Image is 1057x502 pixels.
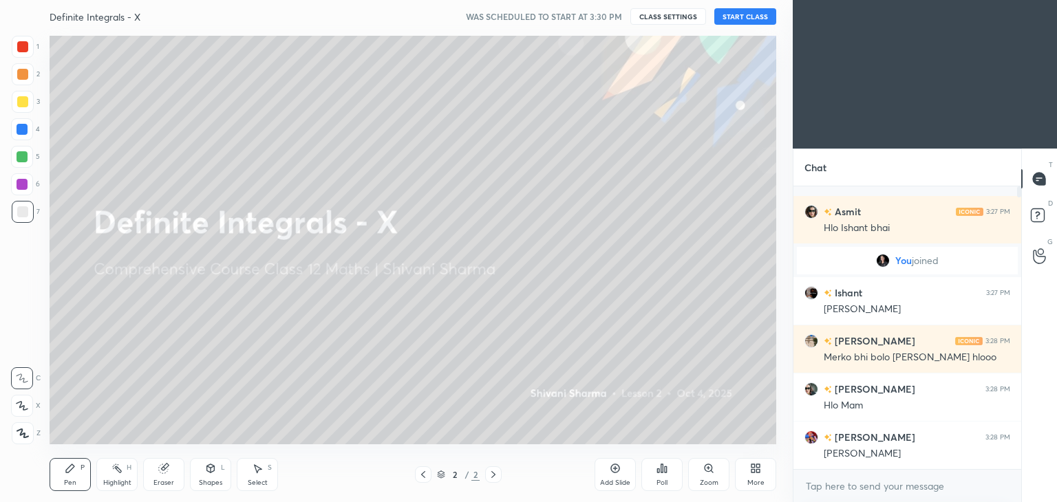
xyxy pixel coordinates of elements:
[955,337,983,345] img: iconic-light.a09c19a4.png
[127,464,131,471] div: H
[103,479,131,486] div: Highlight
[985,337,1010,345] div: 3:28 PM
[448,470,462,479] div: 2
[824,386,832,393] img: no-rating-badge.077c3623.svg
[471,468,480,481] div: 2
[11,395,41,417] div: X
[199,479,222,486] div: Shapes
[804,382,818,396] img: 284daec9a8704aa99f7e2c433597705e.jpg
[824,221,1010,235] div: Hlo Ishant bhai
[656,479,668,486] div: Poll
[700,479,718,486] div: Zoom
[1047,237,1053,247] p: G
[600,479,630,486] div: Add Slide
[824,303,1010,316] div: [PERSON_NAME]
[747,479,765,486] div: More
[986,289,1010,297] div: 3:27 PM
[465,470,469,479] div: /
[1049,160,1053,170] p: T
[804,205,818,219] img: 19a01377b34245cbbf354974188663b8.jpg
[12,36,39,58] div: 1
[630,8,706,25] button: CLASS SETTINGS
[268,464,272,471] div: S
[832,430,915,444] h6: [PERSON_NAME]
[824,208,832,216] img: no-rating-badge.077c3623.svg
[985,433,1010,441] div: 3:28 PM
[11,367,41,389] div: C
[804,334,818,348] img: 7e1bbe8cfdf7471ab98db3c7330b9762.jpg
[248,479,268,486] div: Select
[466,10,622,23] h5: WAS SCHEDULED TO START AT 3:30 PM
[793,149,837,186] p: Chat
[153,479,174,486] div: Eraser
[824,447,1010,461] div: [PERSON_NAME]
[804,430,818,444] img: 4bcff35ece114a018c912bf8bde5a2ca.jpg
[12,422,41,444] div: Z
[804,286,818,300] img: 3
[12,201,40,223] div: 7
[824,399,1010,413] div: Hlo Mam
[986,208,1010,216] div: 3:27 PM
[714,8,776,25] button: START CLASS
[876,254,890,268] img: 3bd8f50cf52542888569fb27f05e67d4.jpg
[832,204,861,219] h6: Asmit
[956,208,983,216] img: iconic-light.a09c19a4.png
[221,464,225,471] div: L
[985,385,1010,393] div: 3:28 PM
[64,479,76,486] div: Pen
[793,196,1021,470] div: grid
[824,338,832,345] img: no-rating-badge.077c3623.svg
[1048,198,1053,208] p: D
[832,334,915,348] h6: [PERSON_NAME]
[824,434,832,441] img: no-rating-badge.077c3623.svg
[11,146,40,168] div: 5
[832,382,915,396] h6: [PERSON_NAME]
[824,290,832,297] img: no-rating-badge.077c3623.svg
[12,91,40,113] div: 3
[912,255,939,266] span: joined
[895,255,912,266] span: You
[12,63,40,85] div: 2
[11,118,40,140] div: 4
[11,173,40,195] div: 6
[824,351,1010,364] div: Merko bhi bolo [PERSON_NAME] hlooo
[81,464,85,471] div: P
[50,10,140,23] h4: Definite Integrals - X
[832,285,862,300] h6: Ishant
